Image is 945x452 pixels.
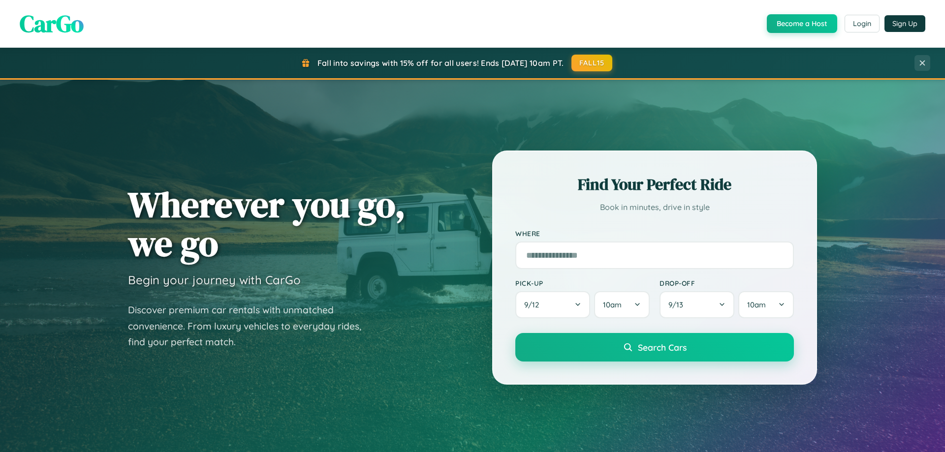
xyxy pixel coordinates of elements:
[884,15,925,32] button: Sign Up
[128,272,301,287] h3: Begin your journey with CarGo
[515,291,590,318] button: 9/12
[128,302,374,350] p: Discover premium car rentals with unmatched convenience. From luxury vehicles to everyday rides, ...
[594,291,650,318] button: 10am
[515,200,794,214] p: Book in minutes, drive in style
[660,291,734,318] button: 9/13
[515,174,794,195] h2: Find Your Perfect Ride
[515,333,794,362] button: Search Cars
[660,279,794,287] label: Drop-off
[767,14,837,33] button: Become a Host
[571,55,613,71] button: FALL15
[603,300,622,309] span: 10am
[515,229,794,238] label: Where
[738,291,794,318] button: 10am
[515,279,650,287] label: Pick-up
[524,300,544,309] span: 9 / 12
[668,300,688,309] span: 9 / 13
[845,15,880,32] button: Login
[20,7,84,40] span: CarGo
[747,300,766,309] span: 10am
[317,58,564,68] span: Fall into savings with 15% off for all users! Ends [DATE] 10am PT.
[128,185,406,263] h1: Wherever you go, we go
[638,342,687,353] span: Search Cars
